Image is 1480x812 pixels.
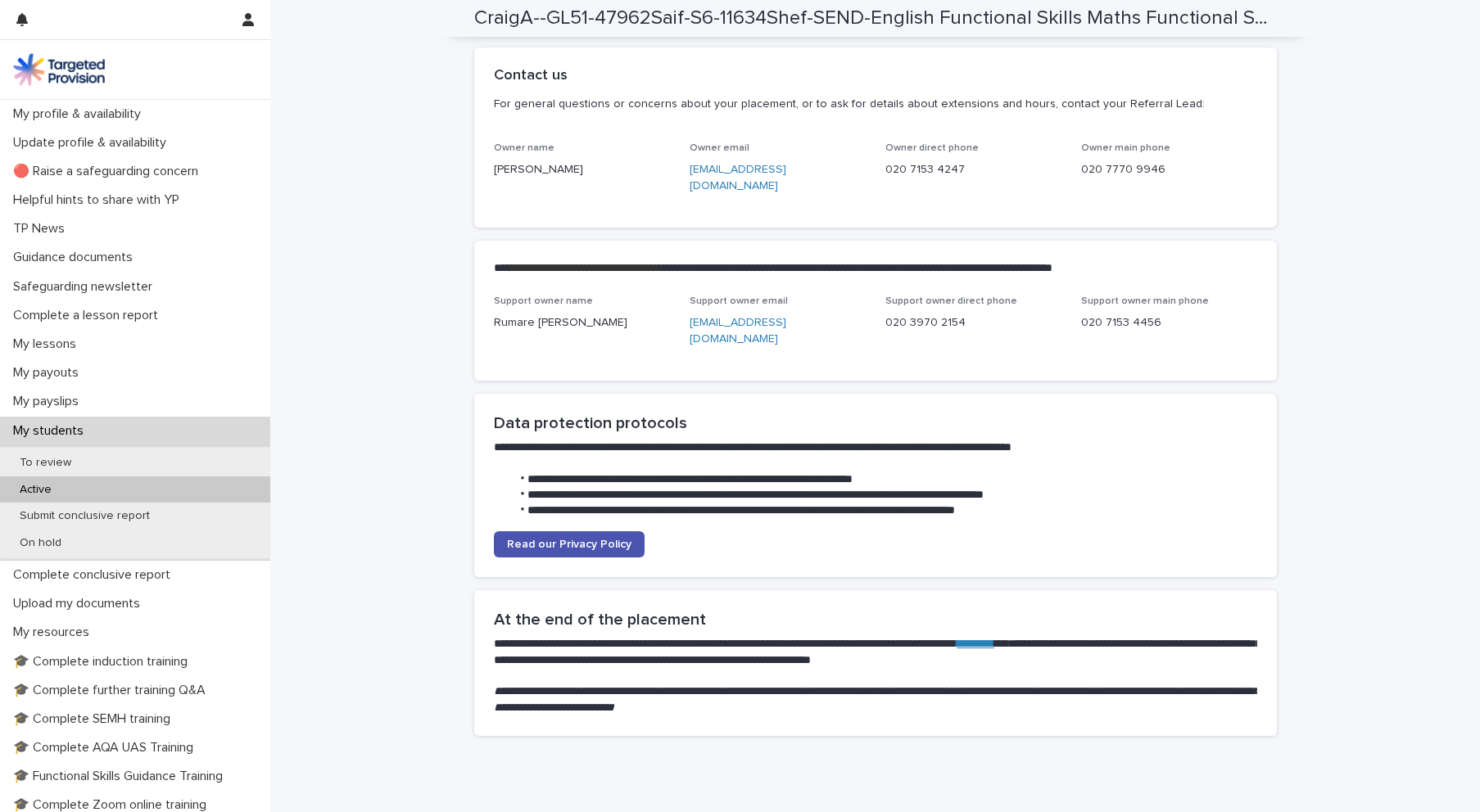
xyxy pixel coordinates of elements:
p: Complete conclusive report [7,567,183,583]
p: 020 3970 2154 [885,314,1061,332]
p: Safeguarding newsletter [7,279,165,295]
a: [EMAIL_ADDRESS][DOMAIN_NAME] [690,317,786,345]
h2: At the end of the placement [494,610,1257,629]
p: My students [7,423,97,439]
p: 020 7770 9946 [1081,161,1257,178]
p: My payouts [7,365,92,381]
p: [PERSON_NAME] [494,161,670,178]
p: 020 7153 4247 [885,161,1061,178]
p: Rumare [PERSON_NAME] [494,314,670,332]
span: Support owner direct phone [885,296,1017,306]
span: Owner main phone [1081,143,1170,153]
span: Support owner email [690,296,788,306]
p: Active [7,483,65,497]
p: 🎓 Complete induction training [7,654,201,670]
p: My profile & availability [7,106,154,122]
p: My payslips [7,394,92,409]
p: 🎓 Complete SEMH training [7,711,183,727]
span: Support owner main phone [1081,296,1209,306]
span: Owner email [690,143,749,153]
p: Upload my documents [7,596,153,611]
h2: Contact us [494,67,568,85]
p: Update profile & availability [7,135,179,151]
p: TP News [7,221,78,237]
img: M5nRWzHhSzIhMunXDL62 [13,53,105,86]
p: 020 7153 4456 [1081,314,1257,332]
p: My lessons [7,336,89,352]
span: Read our Privacy Policy [507,539,631,550]
p: 🎓 Complete AQA UAS Training [7,740,206,756]
span: Owner name [494,143,554,153]
p: My resources [7,625,102,640]
p: To review [7,456,84,470]
p: 🔴 Raise a safeguarding concern [7,164,211,179]
p: 🎓 Complete further training Q&A [7,683,219,698]
a: [EMAIL_ADDRESS][DOMAIN_NAME] [690,164,786,192]
span: Owner direct phone [885,143,979,153]
a: Read our Privacy Policy [494,531,645,557]
h2: CraigA--GL51-47962Saif-S6-11634Shef-SEND-English Functional Skills Maths Functional Skills-15717 [474,7,1270,30]
p: On hold [7,536,75,550]
span: Support owner name [494,296,593,306]
p: Helpful hints to share with YP [7,192,192,208]
p: For general questions or concerns about your placement, or to ask for details about extensions an... [494,97,1251,111]
p: Complete a lesson report [7,308,171,323]
p: Guidance documents [7,250,146,265]
h2: Data protection protocols [494,413,1257,433]
p: Submit conclusive report [7,509,163,523]
p: 🎓 Functional Skills Guidance Training [7,769,236,784]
